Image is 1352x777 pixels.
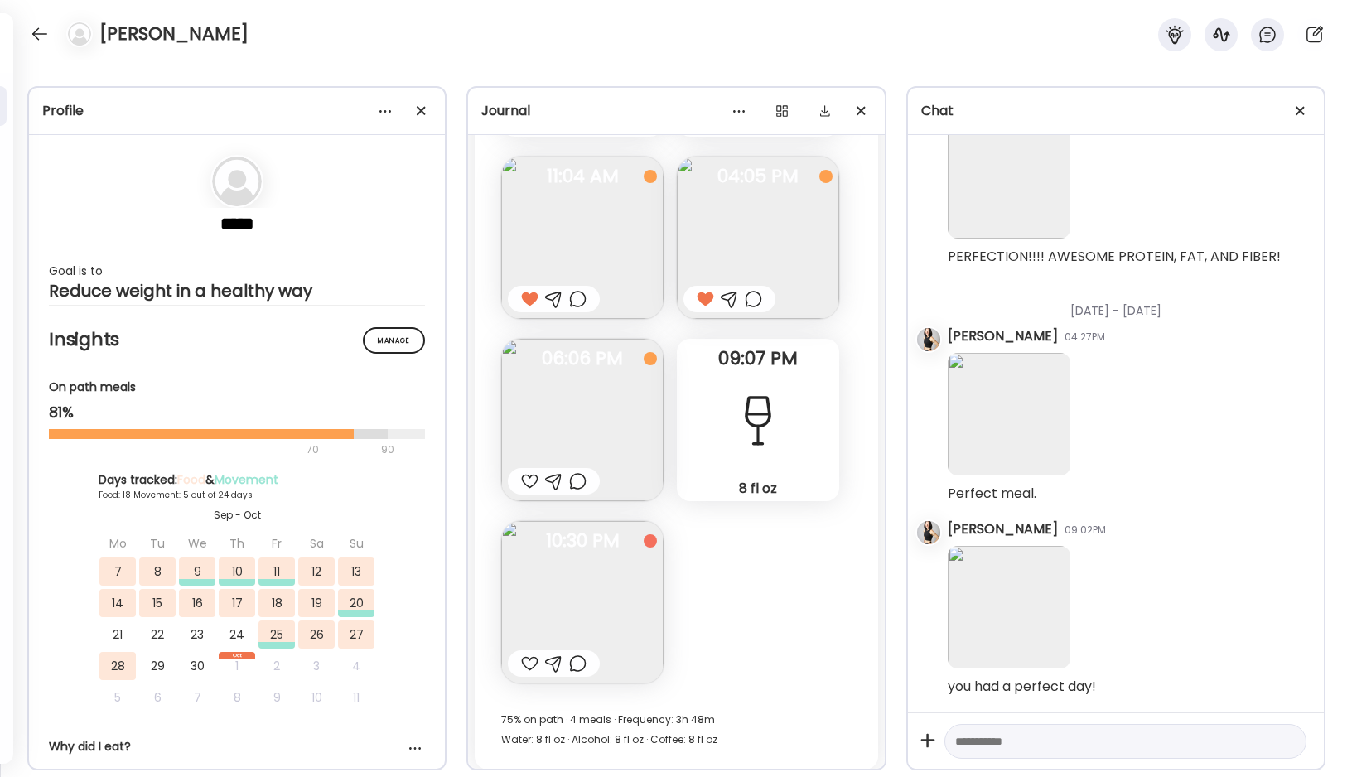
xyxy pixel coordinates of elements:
div: 8 [219,683,255,712]
span: Food [177,471,205,488]
div: 27 [338,620,374,649]
div: 81% [49,403,425,422]
div: 4 [338,652,374,680]
div: 26 [298,620,335,649]
img: images%2F8D4NB6x7KXgYlHneBphRsrTiv8F3%2FR1hQBwWDh5mKXZGYIPRH%2FFBzhHyT0k6B8xg3kBsOw_240 [501,521,664,683]
div: Manage [363,327,425,354]
span: 10:30 PM [501,533,664,548]
div: Fr [258,529,295,557]
img: images%2F8D4NB6x7KXgYlHneBphRsrTiv8F3%2FvnGs757xLEqd5lbyjaye%2F6emVosgvsuv53md5RwVg_240 [677,157,839,319]
div: 28 [99,652,136,680]
div: Sep - Oct [99,508,375,523]
div: Days tracked: & [99,471,375,489]
div: 23 [179,620,215,649]
div: Th [219,529,255,557]
img: images%2F8D4NB6x7KXgYlHneBphRsrTiv8F3%2FqWtuGPmRRLKvgSvnjLhG%2FrToPDNJ8VPkOHUTFNsie_240 [948,546,1070,668]
div: 70 [49,440,376,460]
div: Perfect meal. [948,484,1036,504]
div: Sa [298,529,335,557]
div: 24 [219,620,255,649]
span: 04:05 PM [677,169,839,184]
div: 04:27PM [1065,330,1105,345]
div: On path meals [49,379,425,396]
div: Chat [921,101,1311,121]
div: Profile [42,101,432,121]
span: 11:04 AM [501,169,664,184]
div: We [179,529,215,557]
div: Why did I eat? [49,738,425,755]
div: Su [338,529,374,557]
div: 10 [298,683,335,712]
div: 21 [99,620,136,649]
div: 19 [298,589,335,617]
h2: Insights [49,327,425,352]
img: images%2F8D4NB6x7KXgYlHneBphRsrTiv8F3%2FX4lNDeHEHNBHFQHmNAMw%2FdZzhzIup27iX65WHHC8X_240 [948,353,1070,475]
div: 11 [258,557,295,586]
div: 90 [379,440,396,460]
div: Oct [219,652,255,659]
div: 25 [258,620,295,649]
div: 8 [139,557,176,586]
div: 22 [139,620,176,649]
div: 12 [298,557,335,586]
div: 29 [139,652,176,680]
div: 14 [99,589,136,617]
div: 7 [179,683,215,712]
span: Movement [215,471,278,488]
div: 20 [338,589,374,617]
div: 11 [338,683,374,712]
div: 10 [219,557,255,586]
div: 2 [258,652,295,680]
div: 5 [99,683,136,712]
img: bg-avatar-default.svg [68,22,91,46]
div: 18 [258,589,295,617]
div: PERFECTION!!!! AWESOME PROTEIN, FAT, AND FIBER! [948,247,1281,267]
div: 1 [219,652,255,680]
div: you had a perfect day! [948,677,1096,697]
div: 7 [99,557,136,586]
div: 17 [219,589,255,617]
div: 75% on path · 4 meals · Frequency: 3h 48m Water: 8 fl oz · Alcohol: 8 fl oz · Coffee: 8 fl oz [501,710,851,750]
div: 16 [179,589,215,617]
div: 9 [179,557,215,586]
div: 15 [139,589,176,617]
div: 8 fl oz [683,480,833,497]
img: avatars%2FK2Bu7Xo6AVSGXUm5XQ7fc9gyUPu1 [917,328,940,351]
img: bg-avatar-default.svg [212,157,262,206]
img: images%2F8D4NB6x7KXgYlHneBphRsrTiv8F3%2FuFoopRhLK0QKZpiTv8yy%2FBePxVOCTerEVQEI7r8zq_240 [501,339,664,501]
div: Journal [481,101,871,121]
span: 06:06 PM [501,351,664,366]
img: avatars%2FK2Bu7Xo6AVSGXUm5XQ7fc9gyUPu1 [917,521,940,544]
img: images%2F8D4NB6x7KXgYlHneBphRsrTiv8F3%2FsmyeIeqJ7mD9cve7HT96%2FRX8THOYDNbfE3FPW2saF_240 [501,157,664,319]
div: Mo [99,529,136,557]
div: [DATE] - [DATE] [948,282,1311,326]
div: Tu [139,529,176,557]
div: [PERSON_NAME] [948,519,1058,539]
div: 13 [338,557,374,586]
div: 09:02PM [1065,523,1106,538]
div: 3 [298,652,335,680]
div: [PERSON_NAME] [948,326,1058,346]
div: Goal is to [49,261,425,281]
div: Reduce weight in a healthy way [49,281,425,301]
span: 09:07 PM [677,351,839,366]
h4: [PERSON_NAME] [99,21,249,47]
div: Food: 18 Movement: 5 out of 24 days [99,489,375,501]
div: 30 [179,652,215,680]
img: images%2F8D4NB6x7KXgYlHneBphRsrTiv8F3%2FuYYwSJMdqsAuCbuVkloP%2FnVMsIOY1lMWw3YdoDjZy_240 [948,116,1070,239]
div: 9 [258,683,295,712]
div: 6 [139,683,176,712]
